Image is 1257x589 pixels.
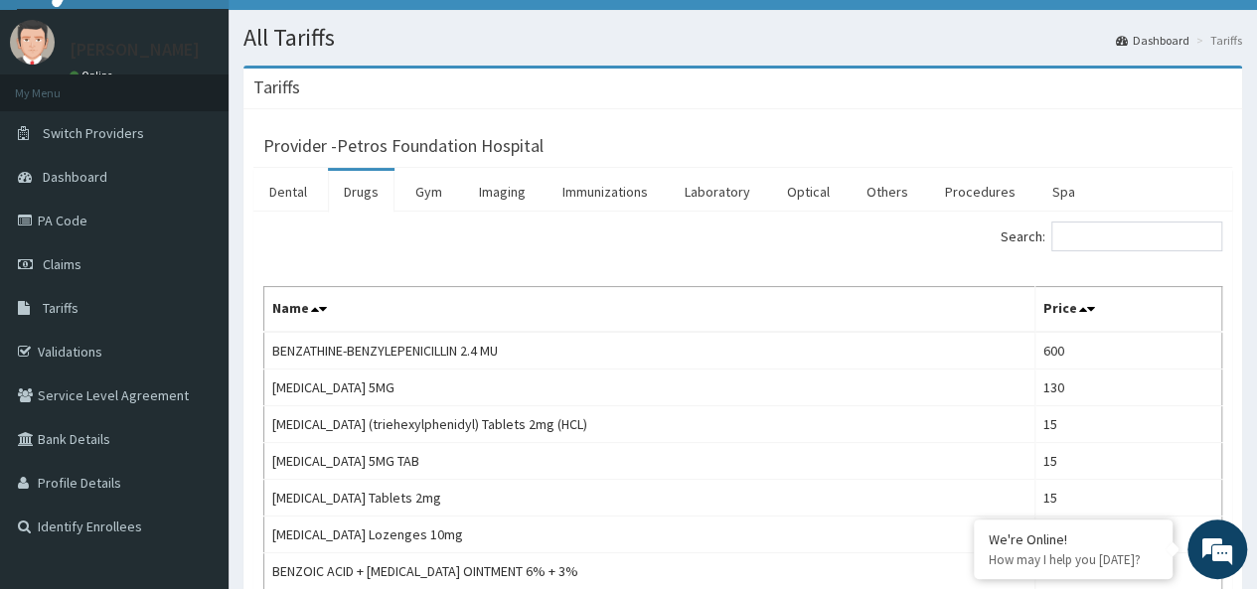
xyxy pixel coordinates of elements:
td: 600 [1034,332,1221,369]
p: How may I help you today? [989,551,1158,568]
span: Dashboard [43,168,107,186]
a: Others [851,171,924,213]
img: d_794563401_company_1708531726252_794563401 [37,99,80,149]
a: Drugs [328,171,394,213]
a: Optical [771,171,846,213]
span: Tariffs [43,299,79,317]
h1: All Tariffs [243,25,1242,51]
a: Spa [1036,171,1091,213]
td: [MEDICAL_DATA] 5MG [264,369,1035,406]
th: Price [1034,287,1221,333]
span: We're online! [115,171,274,371]
a: Immunizations [547,171,664,213]
input: Search: [1051,221,1222,251]
td: BENZATHINE-BENZYLEPENICILLIN 2.4 MU [264,332,1035,369]
td: [MEDICAL_DATA] (triehexylphenidyl) Tablets 2mg (HCL) [264,406,1035,443]
td: 15 [1034,443,1221,480]
a: Dashboard [1116,32,1189,49]
h3: Provider - Petros Foundation Hospital [263,137,544,155]
li: Tariffs [1191,32,1242,49]
p: [PERSON_NAME] [70,41,200,59]
td: [MEDICAL_DATA] Tablets 2mg [264,480,1035,516]
td: 100 [1034,516,1221,553]
td: 15 [1034,480,1221,516]
img: User Image [10,20,55,65]
td: 15 [1034,406,1221,443]
div: Chat with us now [103,111,334,137]
td: [MEDICAL_DATA] 5MG TAB [264,443,1035,480]
td: 130 [1034,369,1221,406]
span: Claims [43,255,81,273]
a: Online [70,69,117,82]
label: Search: [1001,221,1222,251]
span: Switch Providers [43,124,144,142]
h3: Tariffs [253,78,300,96]
a: Laboratory [669,171,766,213]
a: Procedures [929,171,1031,213]
textarea: Type your message and hit 'Enter' [10,384,379,454]
td: [MEDICAL_DATA] Lozenges 10mg [264,516,1035,553]
a: Dental [253,171,323,213]
a: Imaging [463,171,542,213]
a: Gym [399,171,458,213]
div: We're Online! [989,530,1158,548]
th: Name [264,287,1035,333]
div: Minimize live chat window [326,10,374,58]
